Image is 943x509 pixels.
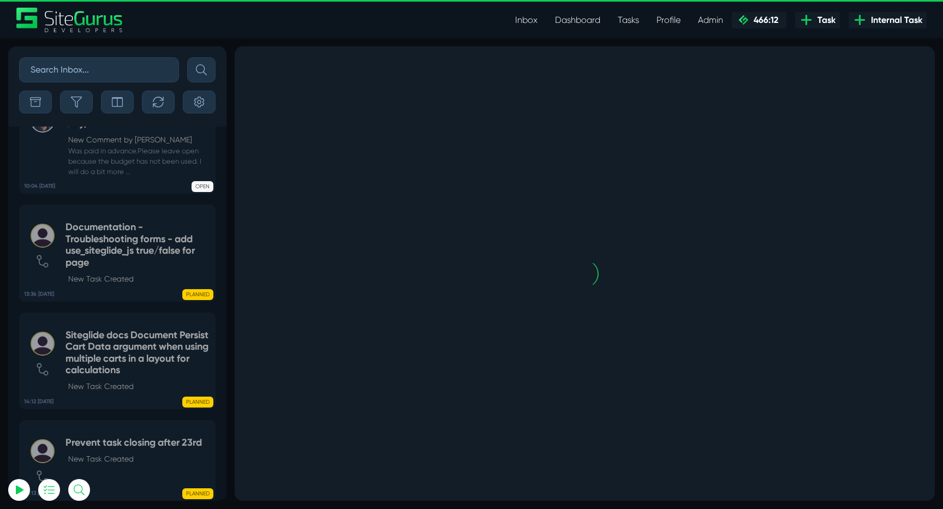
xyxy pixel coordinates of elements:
[68,273,210,285] p: New Task Created
[19,420,216,501] a: 14:13 [DATE] Prevent task closing after 23rdNew Task Created PLANNED
[16,8,123,32] img: Sitegurus Logo
[65,437,202,449] h5: Prevent task closing after 23rd
[546,9,609,31] a: Dashboard
[813,14,835,27] span: Task
[795,12,840,28] a: Task
[192,181,213,192] span: OPEN
[732,12,786,28] a: 466:12
[19,313,216,409] a: 14:12 [DATE] Siteglide docs Document Persist Cart Data argument when using multiple carts in a la...
[24,182,55,190] b: 10:04 [DATE]
[749,15,778,25] span: 466:12
[65,146,210,177] small: Was paid in advance.Please leave open because the budget has not been used. I will do a bit more ...
[867,14,922,27] span: Internal Task
[609,9,648,31] a: Tasks
[65,221,210,268] h5: Documentation - Troubleshooting forms - add use_siteglide_js true/false for page
[182,488,213,499] span: PLANNED
[506,9,546,31] a: Inbox
[19,205,216,301] a: 13:36 [DATE] Documentation - Troubleshooting forms - add use_siteglide_js true/false for pageNew ...
[689,9,732,31] a: Admin
[65,330,210,376] h5: Siteglide docs Document Persist Cart Data argument when using multiple carts in a layout for calc...
[16,8,123,32] a: SiteGurus
[849,12,927,28] a: Internal Task
[68,134,210,146] p: New Comment by [PERSON_NAME]
[182,397,213,408] span: PLANNED
[68,453,202,465] p: New Task Created
[648,9,689,31] a: Profile
[68,381,210,392] p: New Task Created
[24,290,54,298] b: 13:36 [DATE]
[19,89,216,194] a: 10:04 [DATE] Horse Bit Hire On-site SEO (RW only)New Comment by [PERSON_NAME] Was paid in advance...
[24,398,53,406] b: 14:12 [DATE]
[19,57,179,82] input: Search Inbox...
[182,289,213,300] span: PLANNED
